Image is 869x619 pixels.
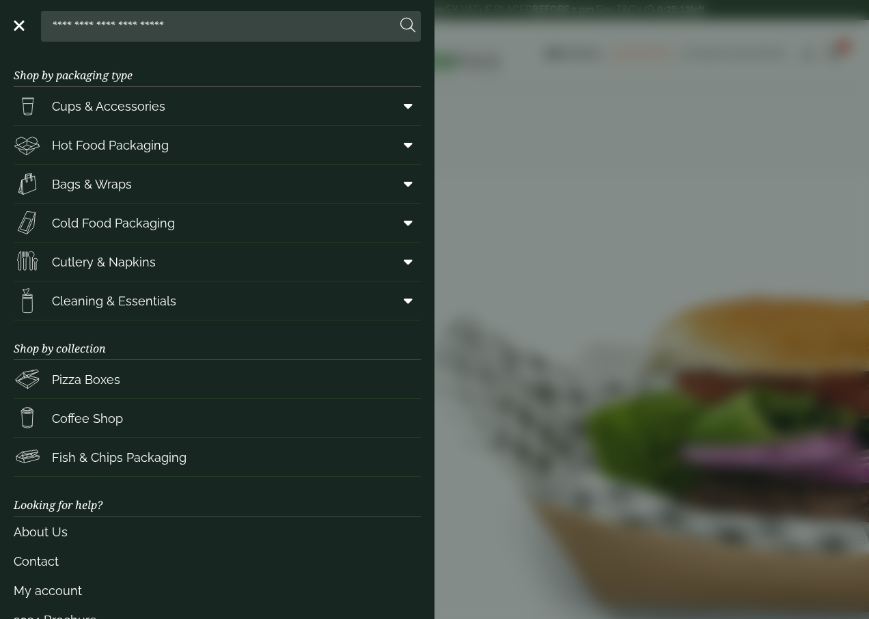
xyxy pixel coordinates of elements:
img: Pizza_boxes.svg [14,366,41,393]
span: Cutlery & Napkins [52,253,156,271]
img: HotDrink_paperCup.svg [14,404,41,432]
a: Coffee Shop [14,399,421,437]
img: PintNhalf_cup.svg [14,92,41,120]
a: Pizza Boxes [14,360,421,398]
h3: Shop by packaging type [14,47,421,87]
span: Cups & Accessories [52,97,165,115]
a: Cleaning & Essentials [14,281,421,320]
a: Fish & Chips Packaging [14,438,421,476]
img: Paper_carriers.svg [14,170,41,197]
span: Cold Food Packaging [52,214,175,232]
img: FishNchip_box.svg [14,443,41,471]
a: My account [14,576,421,605]
img: Cutlery.svg [14,248,41,275]
span: Fish & Chips Packaging [52,448,187,467]
img: Sandwich_box.svg [14,209,41,236]
img: Deli_box.svg [14,131,41,159]
a: Hot Food Packaging [14,126,421,164]
a: Cutlery & Napkins [14,243,421,281]
h3: Shop by collection [14,320,421,360]
a: Cold Food Packaging [14,204,421,242]
a: Contact [14,547,421,576]
h3: Looking for help? [14,477,421,517]
span: Pizza Boxes [52,370,120,389]
span: Hot Food Packaging [52,136,169,154]
a: About Us [14,517,421,547]
img: open-wipe.svg [14,287,41,314]
span: Bags & Wraps [52,175,132,193]
a: Cups & Accessories [14,87,421,125]
span: Coffee Shop [52,409,123,428]
span: Cleaning & Essentials [52,292,176,310]
a: Bags & Wraps [14,165,421,203]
